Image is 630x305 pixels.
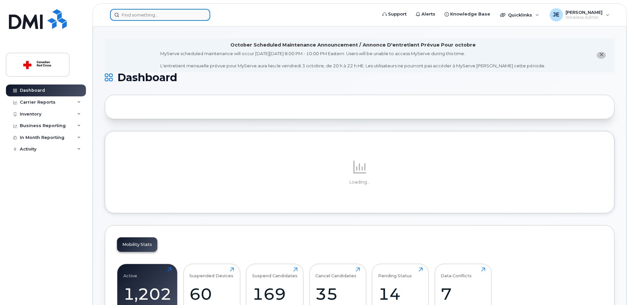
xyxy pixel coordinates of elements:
div: October Scheduled Maintenance Announcement / Annonce D'entretient Prévue Pour octobre [230,42,476,49]
div: 169 [252,284,297,304]
div: Data Conflicts [441,267,472,278]
div: 35 [315,284,360,304]
div: Cancel Candidates [315,267,356,278]
div: Active [123,267,137,278]
span: Dashboard [117,73,177,83]
div: 14 [378,284,423,304]
div: MyServe scheduled maintenance will occur [DATE][DATE] 8:00 PM - 10:00 PM Eastern. Users will be u... [160,51,545,69]
div: 1,202 [123,284,172,304]
div: 7 [441,284,485,304]
button: close notification [597,52,606,59]
p: Loading... [117,179,602,185]
div: Pending Status [378,267,412,278]
div: Suspend Candidates [252,267,297,278]
div: Suspended Devices [189,267,233,278]
div: 60 [189,284,234,304]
